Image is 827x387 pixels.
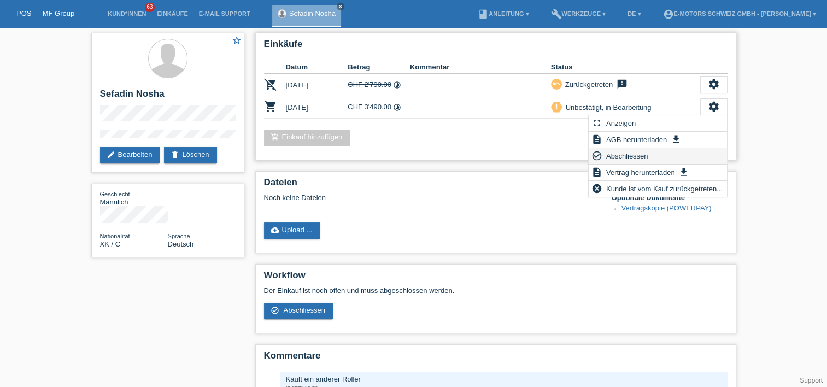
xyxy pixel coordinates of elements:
[171,150,179,159] i: delete
[271,306,279,315] i: check_circle_outline
[271,133,279,142] i: add_shopping_cart
[622,10,646,17] a: DE ▾
[612,193,728,202] h4: Optionale Dokumente
[100,191,130,197] span: Geschlecht
[657,10,822,17] a: account_circleE-Motors Schweiz GmbH - [PERSON_NAME] ▾
[168,240,194,248] span: Deutsch
[168,233,190,239] span: Sprache
[591,134,602,145] i: description
[264,177,728,193] h2: Dateien
[338,4,343,9] i: close
[100,190,168,206] div: Männlich
[16,9,74,17] a: POS — MF Group
[605,116,637,130] span: Anzeigen
[264,222,320,239] a: cloud_uploadUpload ...
[232,36,242,45] i: star_border
[410,61,551,74] th: Kommentar
[145,3,155,12] span: 63
[264,303,333,319] a: check_circle_outline Abschliessen
[708,101,720,113] i: settings
[164,147,216,163] a: deleteLöschen
[286,61,348,74] th: Datum
[193,10,256,17] a: E-Mail Support
[591,118,602,128] i: fullscreen
[605,149,650,162] span: Abschliessen
[348,96,410,119] td: CHF 3'490.00
[478,9,489,20] i: book
[100,89,236,105] h2: Sefadin Nosha
[264,193,598,202] div: Noch keine Dateien
[562,102,652,113] div: Unbestätigt, in Bearbeitung
[662,9,673,20] i: account_circle
[591,150,602,161] i: check_circle_outline
[286,375,722,383] div: Kauft ein anderer Roller
[348,61,410,74] th: Betrag
[100,147,160,163] a: editBearbeiten
[100,240,121,248] span: Kosovo / C / 12.06.2009
[264,130,350,146] a: add_shopping_cartEinkauf hinzufügen
[348,74,410,96] td: CHF 2'790.00
[393,81,401,89] i: Fixe Raten (24 Raten)
[151,10,193,17] a: Einkäufe
[551,61,700,74] th: Status
[708,78,720,90] i: settings
[800,377,823,384] a: Support
[337,3,344,10] a: close
[264,78,277,91] i: POSP00028260
[283,306,325,314] span: Abschliessen
[605,133,668,146] span: AGB herunterladen
[286,96,348,119] td: [DATE]
[264,39,728,55] h2: Einkäufe
[264,350,728,367] h2: Kommentare
[562,79,613,90] div: Zurückgetreten
[100,233,130,239] span: Nationalität
[102,10,151,17] a: Kund*innen
[553,80,560,87] i: undo
[393,103,401,112] i: Fixe Raten (24 Raten)
[286,74,348,96] td: [DATE]
[472,10,534,17] a: bookAnleitung ▾
[289,9,336,17] a: Sefadin Nosha
[621,204,712,212] a: Vertragskopie (POWERPAY)
[264,286,728,295] p: Der Einkauf ist noch offen und muss abgeschlossen werden.
[550,9,561,20] i: build
[264,270,728,286] h2: Workflow
[264,100,277,113] i: POSP00028262
[545,10,611,17] a: buildWerkzeuge ▾
[553,103,560,110] i: priority_high
[615,79,629,90] i: feedback
[271,226,279,234] i: cloud_upload
[671,134,682,145] i: get_app
[232,36,242,47] a: star_border
[107,150,115,159] i: edit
